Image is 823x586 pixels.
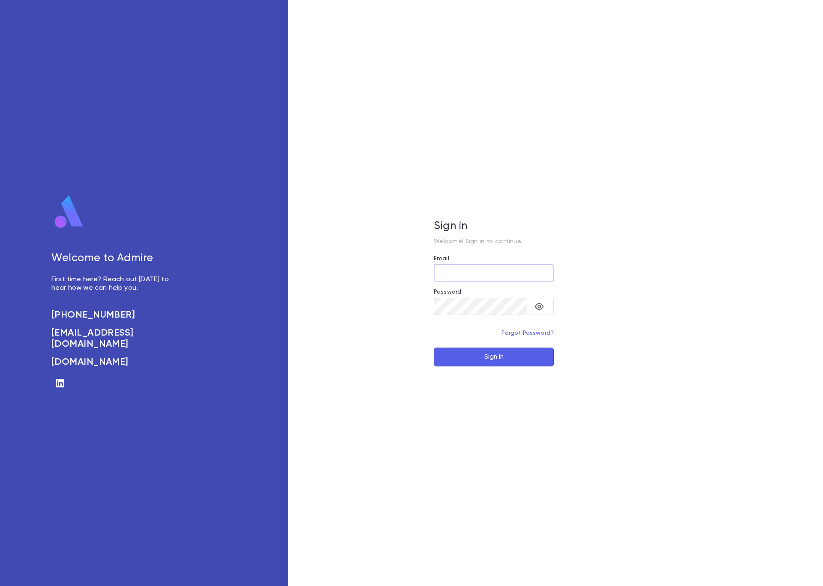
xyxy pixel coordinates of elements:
a: Forgot Password? [502,330,554,336]
button: toggle password visibility [531,298,548,315]
button: Sign In [434,348,554,366]
a: [PHONE_NUMBER] [51,309,178,321]
img: logo [51,195,87,229]
p: Welcome! Sign in to continue. [434,238,554,245]
label: Password [434,289,461,295]
p: First time here? Reach out [DATE] to hear how we can help you. [51,275,178,292]
label: Email [434,255,449,262]
h5: Welcome to Admire [51,252,178,265]
h5: Sign in [434,220,554,233]
a: [DOMAIN_NAME] [51,357,178,368]
a: [EMAIL_ADDRESS][DOMAIN_NAME] [51,327,178,350]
